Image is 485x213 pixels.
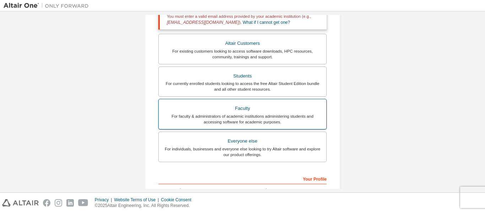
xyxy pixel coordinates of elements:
[163,81,322,92] div: For currently enrolled students looking to access the free Altair Student Edition bundle and all ...
[161,197,195,203] div: Cookie Consent
[95,197,114,203] div: Privacy
[245,188,327,193] label: Last Name
[4,2,92,9] img: Altair One
[243,20,290,25] a: What if I cannot get one?
[163,113,322,125] div: For faculty & administrators of academic institutions administering students and accessing softwa...
[158,173,327,184] div: Your Profile
[163,146,322,158] div: For individuals, businesses and everyone else looking to try Altair software and explore our prod...
[163,103,322,113] div: Faculty
[163,38,322,48] div: Altair Customers
[66,199,74,207] img: linkedin.svg
[158,9,327,30] div: You must enter a valid email address provided by your academic institution (e.g., ).
[163,71,322,81] div: Students
[114,197,161,203] div: Website Terms of Use
[163,48,322,60] div: For existing customers looking to access software downloads, HPC resources, community, trainings ...
[78,199,88,207] img: youtube.svg
[163,136,322,146] div: Everyone else
[55,199,62,207] img: instagram.svg
[43,199,50,207] img: facebook.svg
[158,188,240,193] label: First Name
[2,199,39,207] img: altair_logo.svg
[95,203,196,209] p: © 2025 Altair Engineering, Inc. All Rights Reserved.
[167,20,239,25] span: [EMAIL_ADDRESS][DOMAIN_NAME]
